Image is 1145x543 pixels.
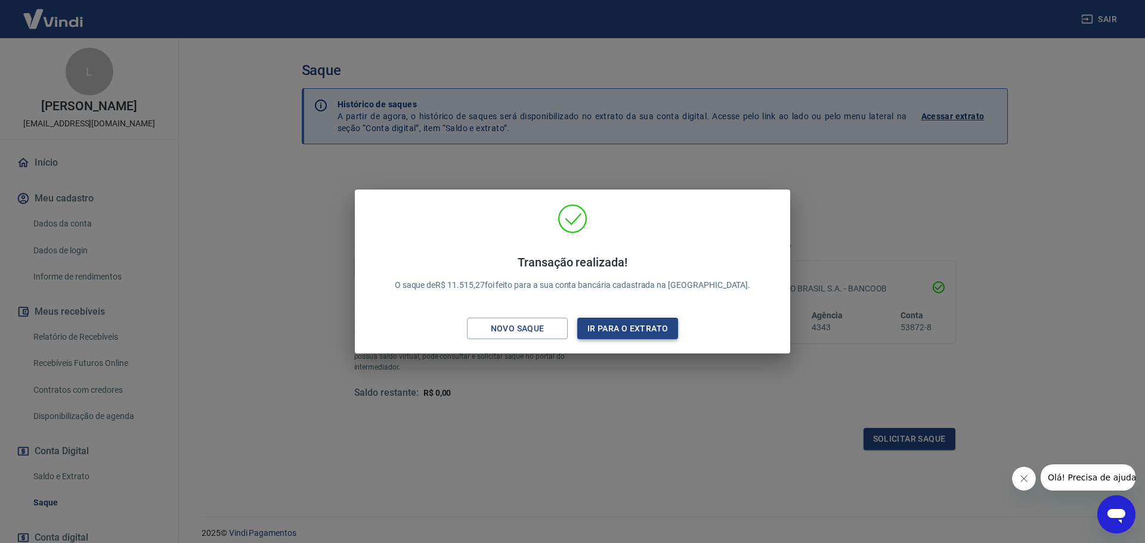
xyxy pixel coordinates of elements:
[577,318,678,340] button: Ir para o extrato
[1012,467,1036,491] iframe: Fechar mensagem
[7,8,100,18] span: Olá! Precisa de ajuda?
[395,255,751,291] p: O saque de R$ 11.515,27 foi feito para a sua conta bancária cadastrada na [GEOGRAPHIC_DATA].
[1041,464,1135,491] iframe: Mensagem da empresa
[1097,495,1135,533] iframe: Botão para abrir a janela de mensagens
[476,321,559,336] div: Novo saque
[395,255,751,269] h4: Transação realizada!
[467,318,568,340] button: Novo saque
